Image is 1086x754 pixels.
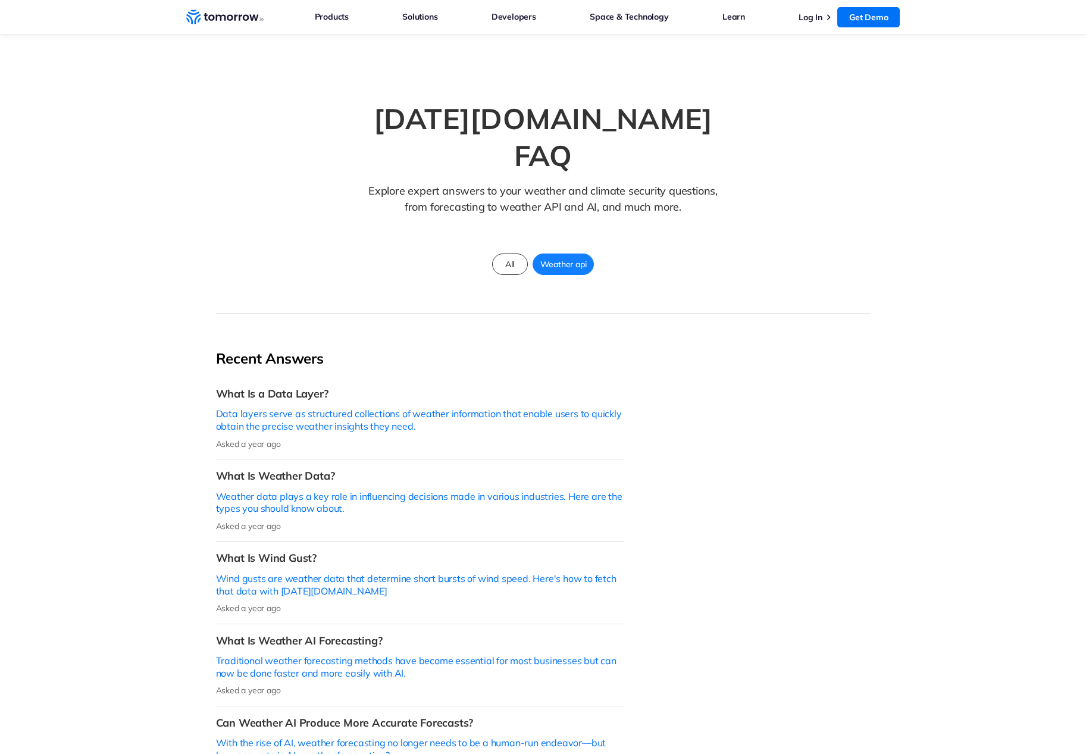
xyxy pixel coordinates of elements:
[722,9,745,24] a: Learn
[216,377,624,459] a: What Is a Data Layer?Data layers serve as structured collections of weather information that enab...
[341,100,746,174] h1: [DATE][DOMAIN_NAME] FAQ
[216,439,624,449] p: Asked a year ago
[216,685,624,696] p: Asked a year ago
[216,408,624,433] p: Data layers serve as structured collections of weather information that enable users to quickly o...
[363,183,723,233] p: Explore expert answers to your weather and climate security questions, from forecasting to weathe...
[315,9,349,24] a: Products
[533,256,594,272] span: Weather api
[216,551,624,565] h3: What Is Wind Gust?
[216,634,624,647] h3: What Is Weather AI Forecasting?
[799,12,822,23] a: Log In
[216,603,624,614] p: Asked a year ago
[216,459,624,542] a: What Is Weather Data?Weather data plays a key role in influencing decisions made in various indus...
[216,542,624,624] a: What Is Wind Gust?Wind gusts are weather data that determine short bursts of wind speed. Here's h...
[216,387,624,401] h3: What Is a Data Layer?
[216,716,624,730] h3: Can Weather AI Produce More Accurate Forecasts?
[533,254,594,275] a: Weather api
[216,655,624,680] p: Traditional weather forecasting methods have become essential for most businesses but can now be ...
[216,490,624,515] p: Weather data plays a key role in influencing decisions made in various industries. Here are the t...
[216,469,624,483] h3: What Is Weather Data?
[492,254,528,275] a: All
[590,9,668,24] a: Space & Technology
[402,9,437,24] a: Solutions
[186,8,264,26] a: Home link
[498,256,521,272] span: All
[837,7,900,27] a: Get Demo
[216,624,624,706] a: What Is Weather AI Forecasting?Traditional weather forecasting methods have become essential for ...
[216,349,624,368] h2: Recent Answers
[492,9,536,24] a: Developers
[216,521,624,531] p: Asked a year ago
[216,572,624,597] p: Wind gusts are weather data that determine short bursts of wind speed. Here's how to fetch that d...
